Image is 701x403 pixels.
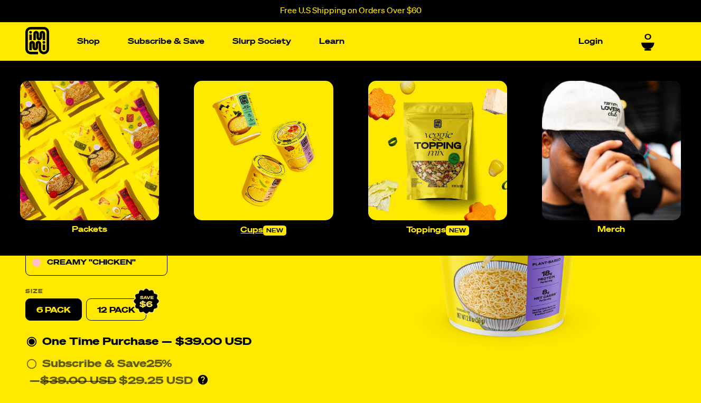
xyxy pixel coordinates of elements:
a: Shop [73,33,104,50]
a: 12 Pack [86,299,146,321]
a: Packets [16,77,163,237]
p: Free U.S Shipping on Orders Over $60 [280,6,422,16]
img: Cups_large.jpg [194,81,333,220]
img: Packets_large.jpg [20,81,159,220]
span: 25% [146,359,172,370]
img: Toppings_large.jpg [368,81,507,220]
a: Creamy "Chicken" [25,250,167,276]
div: One Time Purchase [26,334,315,351]
a: Merch [538,77,685,237]
p: Cups [240,226,286,236]
a: Subscribe & Save [124,33,209,50]
img: Merch_large.jpg [542,81,681,220]
p: Packets [72,226,107,233]
a: Login [574,33,607,50]
div: — $39.00 USD [162,334,251,351]
label: 6 pack [25,299,82,321]
span: new [263,226,286,236]
p: Merch [597,226,625,233]
a: Toppingsnew [364,77,511,239]
span: 0 [644,33,651,42]
a: Learn [315,33,349,50]
a: Cupsnew [190,77,337,239]
a: Slurp Society [228,33,295,50]
p: Toppings [406,226,469,236]
a: 0 [641,33,655,51]
iframe: Marketing Popup [5,354,118,398]
nav: Main navigation [73,22,607,61]
span: new [446,226,469,236]
label: Size [25,289,316,295]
